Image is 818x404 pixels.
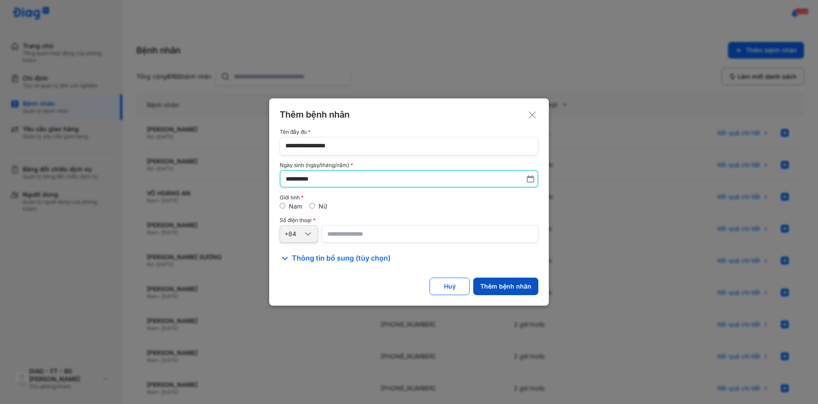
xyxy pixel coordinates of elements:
[280,217,538,223] div: Số điện thoại
[280,129,538,135] div: Tên đầy đủ
[473,278,538,295] button: Thêm bệnh nhân
[280,162,538,168] div: Ngày sinh (ngày/tháng/năm)
[280,195,538,201] div: Giới tính
[430,278,470,295] button: Huỷ
[284,230,303,238] div: +84
[289,202,302,210] label: Nam
[292,253,391,264] span: Thông tin bổ sung (tùy chọn)
[319,202,327,210] label: Nữ
[480,282,531,290] div: Thêm bệnh nhân
[280,109,538,120] div: Thêm bệnh nhân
